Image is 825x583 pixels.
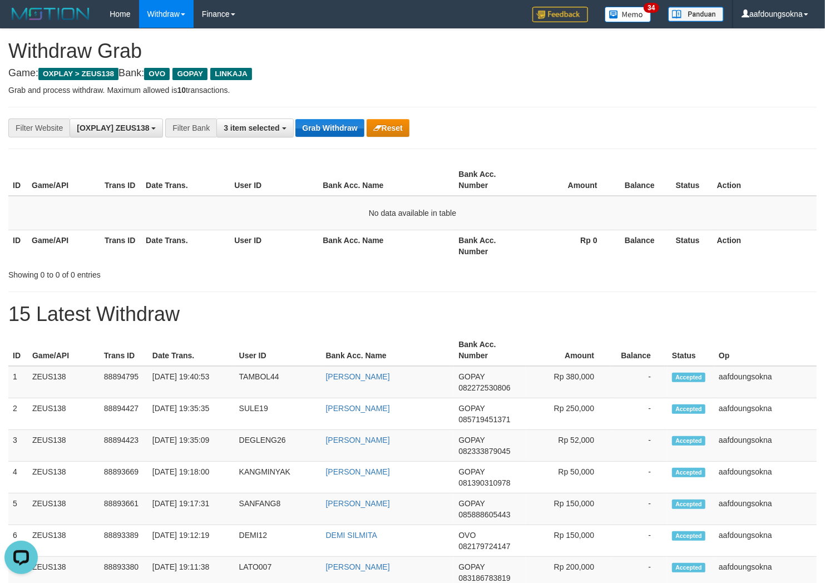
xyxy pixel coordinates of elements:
[235,525,322,557] td: DEMI12
[8,85,817,96] p: Grab and process withdraw. Maximum allowed is transactions.
[326,467,390,476] a: [PERSON_NAME]
[172,68,208,80] span: GOPAY
[611,334,668,366] th: Balance
[4,4,38,38] button: Open LiveChat chat widget
[526,430,611,462] td: Rp 52,000
[100,430,148,462] td: 88894423
[165,118,216,137] div: Filter Bank
[28,462,100,493] td: ZEUS138
[148,398,235,430] td: [DATE] 19:35:35
[454,334,526,366] th: Bank Acc. Number
[148,462,235,493] td: [DATE] 19:18:00
[8,334,28,366] th: ID
[455,164,527,196] th: Bank Acc. Number
[672,373,705,382] span: Accepted
[100,525,148,557] td: 88893389
[216,118,293,137] button: 3 item selected
[458,510,510,519] span: Copy 085888605443 to clipboard
[714,366,817,398] td: aafdoungsokna
[8,164,27,196] th: ID
[526,525,611,557] td: Rp 150,000
[605,7,651,22] img: Button%20Memo.svg
[526,334,611,366] th: Amount
[526,493,611,525] td: Rp 150,000
[8,303,817,325] h1: 15 Latest Withdraw
[672,436,705,446] span: Accepted
[100,493,148,525] td: 88893661
[611,430,668,462] td: -
[714,430,817,462] td: aafdoungsokna
[614,230,671,261] th: Balance
[8,6,93,22] img: MOTION_logo.png
[611,398,668,430] td: -
[100,164,141,196] th: Trans ID
[326,531,377,540] a: DEMI SILMITA
[177,86,186,95] strong: 10
[144,68,170,80] span: OVO
[235,398,322,430] td: SULE19
[235,430,322,462] td: DEGLENG26
[8,430,28,462] td: 3
[326,562,390,571] a: [PERSON_NAME]
[458,478,510,487] span: Copy 081390310978 to clipboard
[8,230,27,261] th: ID
[458,499,485,508] span: GOPAY
[458,574,510,582] span: Copy 083186783819 to clipboard
[318,230,454,261] th: Bank Acc. Name
[714,525,817,557] td: aafdoungsokna
[230,164,318,196] th: User ID
[28,430,100,462] td: ZEUS138
[100,334,148,366] th: Trans ID
[326,436,390,444] a: [PERSON_NAME]
[141,164,230,196] th: Date Trans.
[671,230,713,261] th: Status
[611,525,668,557] td: -
[611,493,668,525] td: -
[28,493,100,525] td: ZEUS138
[28,334,100,366] th: Game/API
[326,499,390,508] a: [PERSON_NAME]
[526,462,611,493] td: Rp 50,000
[455,230,527,261] th: Bank Acc. Number
[458,531,476,540] span: OVO
[458,562,485,571] span: GOPAY
[8,196,817,230] td: No data available in table
[526,398,611,430] td: Rp 250,000
[100,366,148,398] td: 88894795
[614,164,671,196] th: Balance
[224,123,279,132] span: 3 item selected
[235,366,322,398] td: TAMBOL44
[458,467,485,476] span: GOPAY
[367,119,409,137] button: Reset
[235,334,322,366] th: User ID
[668,7,724,22] img: panduan.png
[8,525,28,557] td: 6
[8,493,28,525] td: 5
[458,447,510,456] span: Copy 082333879045 to clipboard
[235,462,322,493] td: KANGMINYAK
[8,118,70,137] div: Filter Website
[714,398,817,430] td: aafdoungsokna
[713,230,817,261] th: Action
[672,404,705,414] span: Accepted
[672,563,705,572] span: Accepted
[714,334,817,366] th: Op
[235,493,322,525] td: SANFANG8
[318,164,454,196] th: Bank Acc. Name
[458,404,485,413] span: GOPAY
[458,436,485,444] span: GOPAY
[458,383,510,392] span: Copy 082272530806 to clipboard
[100,398,148,430] td: 88894427
[210,68,252,80] span: LINKAJA
[148,493,235,525] td: [DATE] 19:17:31
[8,68,817,79] h4: Game: Bank:
[672,531,705,541] span: Accepted
[148,430,235,462] td: [DATE] 19:35:09
[100,230,141,261] th: Trans ID
[322,334,455,366] th: Bank Acc. Name
[8,265,335,280] div: Showing 0 to 0 of 0 entries
[672,468,705,477] span: Accepted
[148,525,235,557] td: [DATE] 19:12:19
[458,542,510,551] span: Copy 082179724147 to clipboard
[611,366,668,398] td: -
